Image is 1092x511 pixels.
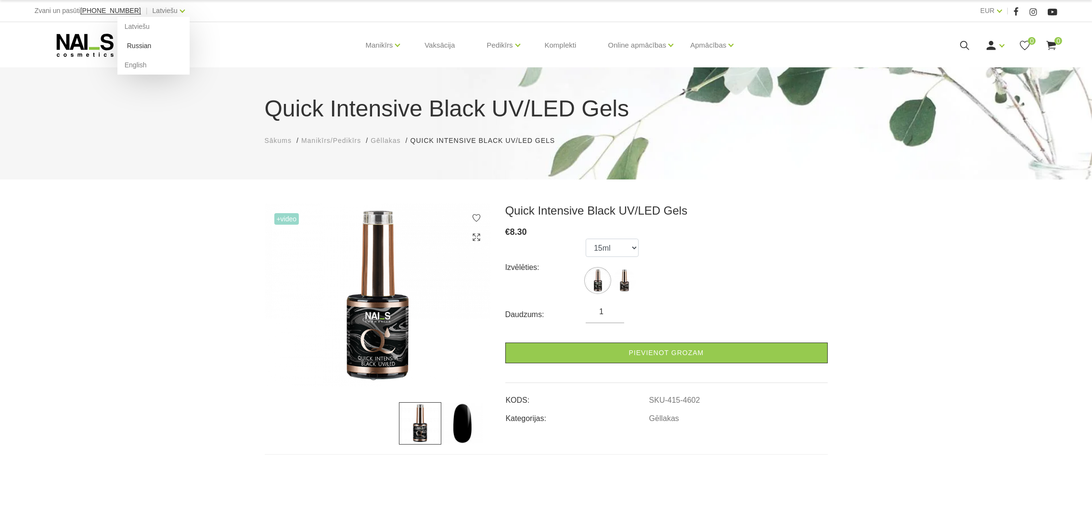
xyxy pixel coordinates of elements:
button: 1 of 2 [369,371,378,380]
a: Russian [117,36,190,55]
a: SKU-415-4602 [649,396,700,405]
img: ... [265,204,491,388]
a: Latviešu [153,5,178,16]
a: Vaksācija [417,22,462,68]
a: Latviešu [117,17,190,36]
td: KODS: [505,388,649,406]
a: Sākums [265,136,292,146]
td: Kategorijas: [505,406,649,424]
a: Apmācības [690,26,726,64]
a: Pedikīrs [487,26,513,64]
button: 2 of 2 [383,373,388,378]
span: Sākums [265,137,292,144]
span: 0 [1028,37,1036,45]
a: [PHONE_NUMBER] [80,7,141,14]
li: Quick Intensive Black UV/LED Gels [411,136,565,146]
span: | [146,5,148,17]
a: 0 [1045,39,1057,51]
img: ... [399,402,441,445]
span: € [505,227,510,237]
a: Gēllakas [649,414,679,423]
a: English [117,55,190,75]
a: Komplekti [537,22,584,68]
div: Daudzums: [505,307,586,322]
a: 0 [1019,39,1031,51]
a: EUR [980,5,995,16]
span: +Video [274,213,299,225]
a: Gēllakas [371,136,400,146]
span: Manikīrs/Pedikīrs [301,137,361,144]
a: Pievienot grozam [505,343,828,363]
span: | [1007,5,1009,17]
span: 8.30 [510,227,527,237]
h3: Quick Intensive Black UV/LED Gels [505,204,828,218]
span: 0 [1054,37,1062,45]
h1: Quick Intensive Black UV/LED Gels [265,91,828,126]
a: Manikīrs [366,26,393,64]
div: Izvēlēties: [505,260,586,275]
img: ... [586,268,610,293]
a: Online apmācības [608,26,666,64]
img: ... [612,268,636,293]
span: Gēllakas [371,137,400,144]
img: ... [441,402,484,445]
div: Zvani un pasūti [35,5,141,17]
a: Manikīrs/Pedikīrs [301,136,361,146]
